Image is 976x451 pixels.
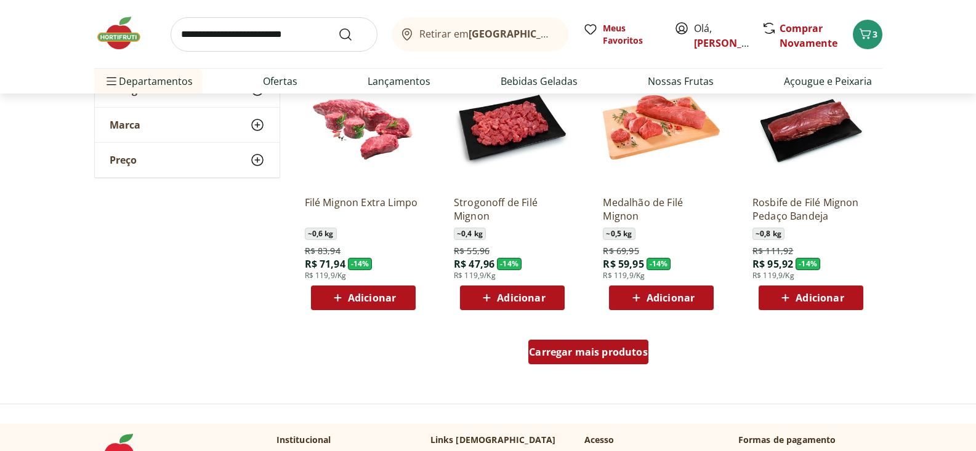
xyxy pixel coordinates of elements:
[454,257,494,271] span: R$ 47,96
[497,258,522,270] span: - 14 %
[738,434,882,446] p: Formas de pagamento
[392,17,568,52] button: Retirar em[GEOGRAPHIC_DATA]/[GEOGRAPHIC_DATA]
[104,66,193,96] span: Departamentos
[305,69,422,186] img: Filé Mignon Extra Limpo
[583,22,659,47] a: Meus Favoritos
[647,293,695,303] span: Adicionar
[110,154,137,166] span: Preço
[348,258,373,270] span: - 14 %
[752,69,869,186] img: Rosbife de Filé Mignon Pedaço Bandeja
[603,245,639,257] span: R$ 69,95
[648,74,714,89] a: Nossas Frutas
[497,293,545,303] span: Adicionar
[171,17,377,52] input: search
[873,28,877,40] span: 3
[529,347,648,357] span: Carregar mais produtos
[348,293,396,303] span: Adicionar
[603,22,659,47] span: Meus Favoritos
[263,74,297,89] a: Ofertas
[454,196,571,223] a: Strogonoff de Filé Mignon
[752,228,784,240] span: ~ 0,8 kg
[752,245,793,257] span: R$ 111,92
[305,271,347,281] span: R$ 119,9/Kg
[603,69,720,186] img: Medalhão de Filé Mignon
[454,228,486,240] span: ~ 0,4 kg
[94,15,156,52] img: Hortifruti
[430,434,556,446] p: Links [DEMOGRAPHIC_DATA]
[603,196,720,223] a: Medalhão de Filé Mignon
[796,293,844,303] span: Adicionar
[528,340,648,369] a: Carregar mais produtos
[469,27,676,41] b: [GEOGRAPHIC_DATA]/[GEOGRAPHIC_DATA]
[338,27,368,42] button: Submit Search
[95,108,280,142] button: Marca
[305,228,337,240] span: ~ 0,6 kg
[454,271,496,281] span: R$ 119,9/Kg
[95,143,280,177] button: Preço
[609,285,714,310] button: Adicionar
[780,22,837,50] a: Comprar Novamente
[603,228,635,240] span: ~ 0,5 kg
[584,434,615,446] p: Acesso
[647,258,671,270] span: - 14 %
[454,245,490,257] span: R$ 55,96
[759,285,863,310] button: Adicionar
[454,69,571,186] img: Strogonoff de Filé Mignon
[752,271,794,281] span: R$ 119,9/Kg
[305,196,422,223] a: Filé Mignon Extra Limpo
[752,196,869,223] a: Rosbife de Filé Mignon Pedaço Bandeja
[752,257,793,271] span: R$ 95,92
[419,28,555,39] span: Retirar em
[796,258,820,270] span: - 14 %
[104,66,119,96] button: Menu
[460,285,565,310] button: Adicionar
[305,245,341,257] span: R$ 83,94
[110,119,140,131] span: Marca
[501,74,578,89] a: Bebidas Geladas
[853,20,882,49] button: Carrinho
[603,257,643,271] span: R$ 59,95
[694,21,749,50] span: Olá,
[311,285,416,310] button: Adicionar
[603,271,645,281] span: R$ 119,9/Kg
[368,74,430,89] a: Lançamentos
[276,434,331,446] p: Institucional
[305,257,345,271] span: R$ 71,94
[784,74,872,89] a: Açougue e Peixaria
[694,36,774,50] a: [PERSON_NAME]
